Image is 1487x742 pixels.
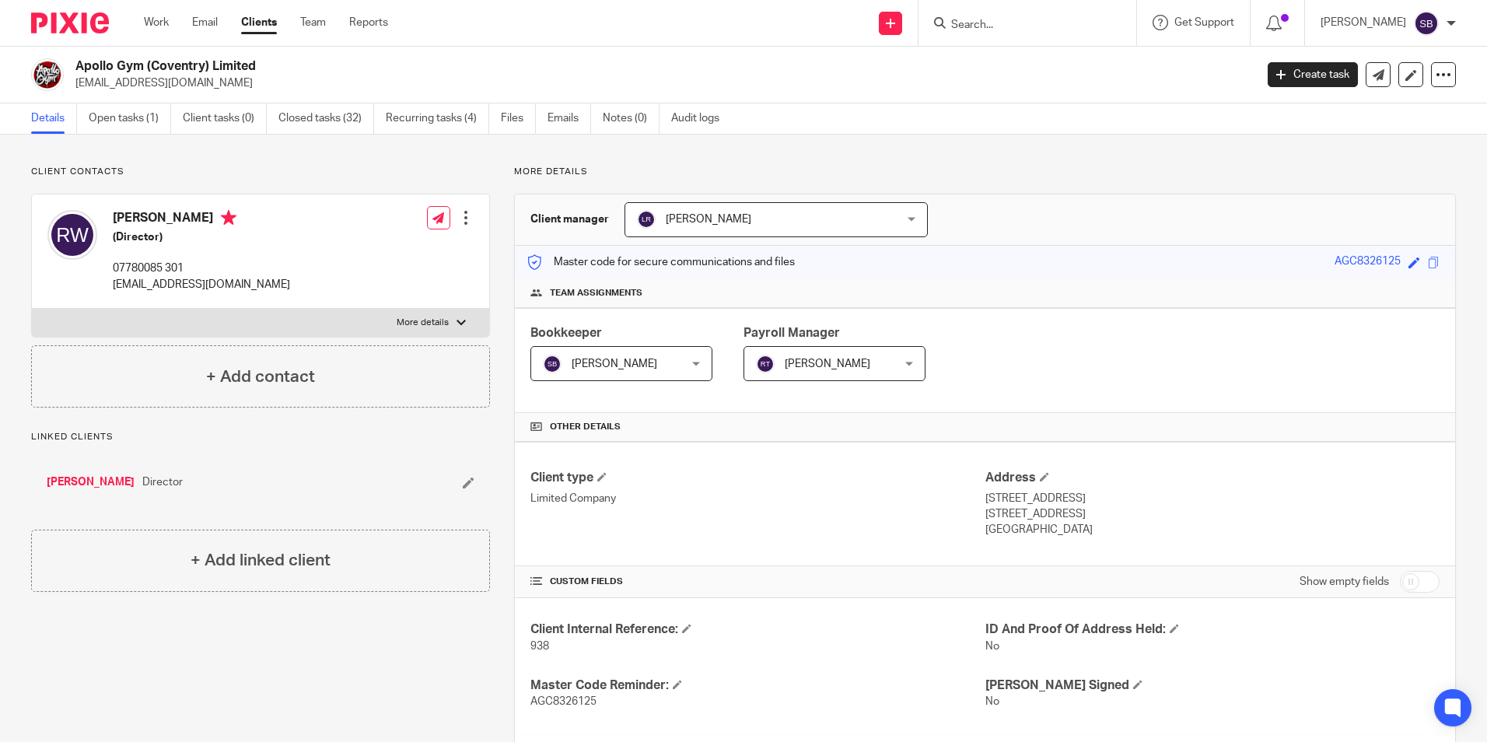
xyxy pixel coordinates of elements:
[985,641,999,652] span: No
[113,210,290,229] h4: [PERSON_NAME]
[530,576,985,588] h4: CUSTOM FIELDS
[31,166,490,178] p: Client contacts
[530,327,602,339] span: Bookkeeper
[221,210,236,226] i: Primary
[985,677,1440,694] h4: [PERSON_NAME] Signed
[985,491,1440,506] p: [STREET_ADDRESS]
[550,421,621,433] span: Other details
[113,229,290,245] h5: (Director)
[666,214,751,225] span: [PERSON_NAME]
[142,474,183,490] span: Director
[47,210,97,260] img: svg%3E
[278,103,374,134] a: Closed tasks (32)
[31,12,109,33] img: Pixie
[386,103,489,134] a: Recurring tasks (4)
[75,75,1244,91] p: [EMAIL_ADDRESS][DOMAIN_NAME]
[530,677,985,694] h4: Master Code Reminder:
[113,261,290,276] p: 07780085 301
[530,470,985,486] h4: Client type
[985,470,1440,486] h4: Address
[530,696,597,707] span: AGC8326125
[548,103,591,134] a: Emails
[550,287,642,299] span: Team assignments
[47,474,135,490] a: [PERSON_NAME]
[530,641,549,652] span: 938
[527,254,795,270] p: Master code for secure communications and files
[75,58,1010,75] h2: Apollo Gym (Coventry) Limited
[31,58,64,91] img: A%20Gym.png
[31,431,490,443] p: Linked clients
[985,506,1440,522] p: [STREET_ADDRESS]
[397,317,449,329] p: More details
[1335,254,1401,271] div: AGC8326125
[603,103,660,134] a: Notes (0)
[530,212,609,227] h3: Client manager
[1300,574,1389,590] label: Show empty fields
[501,103,536,134] a: Files
[349,15,388,30] a: Reports
[572,359,657,369] span: [PERSON_NAME]
[1321,15,1406,30] p: [PERSON_NAME]
[756,355,775,373] img: svg%3E
[191,548,331,572] h4: + Add linked client
[1174,17,1234,28] span: Get Support
[31,103,77,134] a: Details
[637,210,656,229] img: svg%3E
[113,277,290,292] p: [EMAIL_ADDRESS][DOMAIN_NAME]
[785,359,870,369] span: [PERSON_NAME]
[530,491,985,506] p: Limited Company
[183,103,267,134] a: Client tasks (0)
[241,15,277,30] a: Clients
[985,522,1440,537] p: [GEOGRAPHIC_DATA]
[530,621,985,638] h4: Client Internal Reference:
[192,15,218,30] a: Email
[300,15,326,30] a: Team
[543,355,562,373] img: svg%3E
[206,365,315,389] h4: + Add contact
[89,103,171,134] a: Open tasks (1)
[985,696,999,707] span: No
[985,621,1440,638] h4: ID And Proof Of Address Held:
[743,327,840,339] span: Payroll Manager
[950,19,1090,33] input: Search
[1414,11,1439,36] img: svg%3E
[514,166,1456,178] p: More details
[671,103,731,134] a: Audit logs
[1268,62,1358,87] a: Create task
[144,15,169,30] a: Work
